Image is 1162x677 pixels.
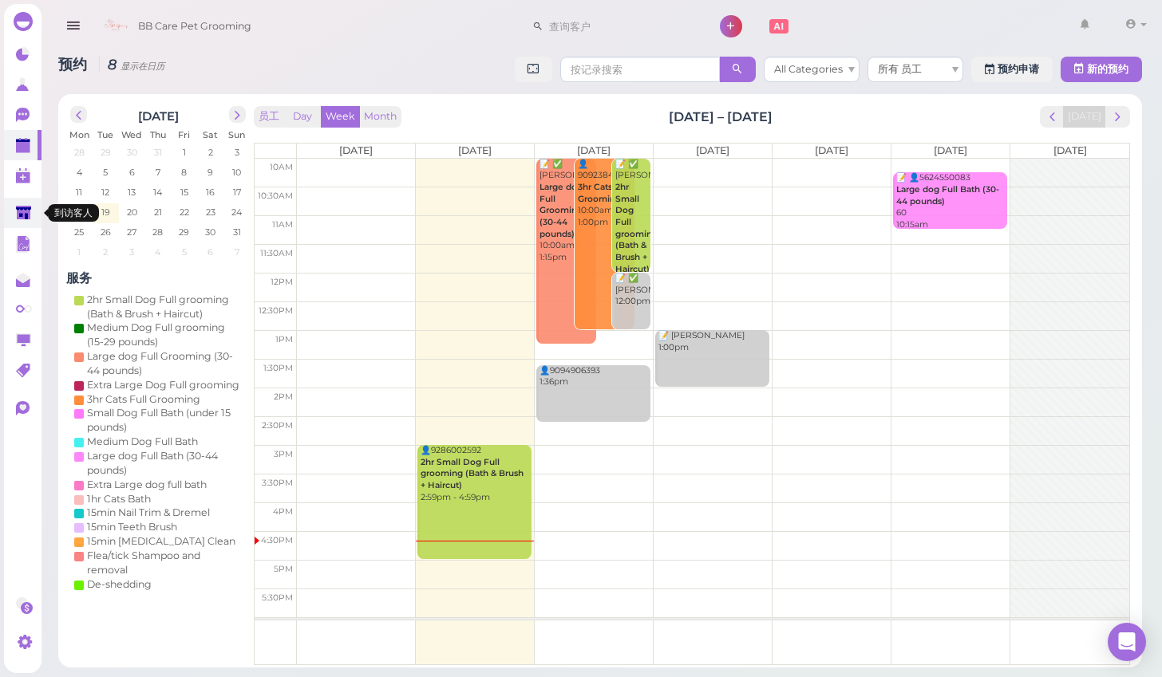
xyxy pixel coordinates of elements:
span: 17 [231,185,243,199]
input: 按记录搜索 [560,57,720,82]
span: 29 [177,225,191,239]
div: 15min Nail Trim & Dremel [87,506,210,520]
div: 📝 [PERSON_NAME] 1:00pm [658,330,769,353]
div: Flea/tick Shampoo and removal [87,549,242,577]
span: [DATE] [934,144,967,156]
span: 5:30pm [262,592,293,603]
span: Sun [228,129,245,140]
span: 2 [207,145,215,159]
span: 10 [231,165,243,179]
span: [DATE] [815,144,848,156]
div: Extra Large dog full bath [87,478,207,492]
span: 3:30pm [262,478,293,488]
span: [DATE] [339,144,373,156]
div: 2hr Small Dog Full grooming (Bath & Brush + Haircut) [87,293,242,321]
span: 20 [125,205,139,219]
button: [DATE] [1063,106,1106,128]
input: 查询客户 [543,14,698,39]
div: 👤9286002592 2:59pm - 4:59pm [420,445,531,503]
span: 22 [178,205,191,219]
div: Medium Dog Full grooming (15-29 pounds) [87,321,242,349]
span: 30 [204,225,217,239]
div: 到访客人 [48,204,99,222]
b: Large dog Full Grooming (30-44 pounds) [539,182,583,239]
span: 29 [99,145,113,159]
small: 显示在日历 [121,61,164,72]
span: Thu [150,129,166,140]
span: 6 [128,165,136,179]
span: 26 [99,225,113,239]
span: 25 [73,225,85,239]
span: Tue [97,129,113,140]
span: Sat [203,129,218,140]
span: 1 [76,245,82,259]
span: 16 [204,185,216,199]
span: Fri [178,129,190,140]
span: 3 [233,145,241,159]
span: 所有 员工 [878,63,922,75]
h4: 服务 [66,270,250,285]
span: 1:30pm [263,363,293,373]
span: [DATE] [696,144,729,156]
span: 2:30pm [262,420,293,431]
span: 30 [125,145,139,159]
span: 19 [100,205,112,219]
i: 8 [99,56,164,73]
span: 5 [101,165,109,179]
button: Month [359,106,401,128]
span: 15 [179,185,190,199]
span: 14 [152,185,164,199]
div: Medium Dog Full Bath [87,435,198,449]
b: Large dog Full Bath (30-44 pounds) [896,184,999,207]
span: Wed [121,129,142,140]
div: 1hr Cats Bath [87,492,151,506]
h2: [DATE] [138,106,179,124]
b: 2hr Small Dog Full grooming (Bath & Brush + Haircut) [615,182,658,274]
span: 10am [270,162,293,172]
span: 4:30pm [261,535,293,545]
a: 预约申请 [971,57,1053,82]
span: 10:30am [258,191,293,201]
button: Week [321,106,360,128]
span: 28 [151,225,164,239]
span: 12pm [271,277,293,287]
div: 15min Teeth Brush [87,520,177,534]
span: 8 [180,165,188,179]
h2: [DATE] – [DATE] [669,108,773,126]
div: Large dog Full Grooming (30-44 pounds) [87,349,242,378]
button: 新的预约 [1061,57,1142,82]
div: 📝 ✅ [PERSON_NAME] 10:00am - 1:15pm [539,159,596,264]
button: prev [1040,106,1065,128]
span: 31 [152,145,164,159]
div: 👤9094906393 1:36pm [539,365,650,388]
span: 24 [230,205,243,219]
span: 11am [272,219,293,230]
span: 27 [125,225,138,239]
span: Mon [69,129,89,140]
b: 2hr Small Dog Full grooming (Bath & Brush + Haircut) [421,457,524,490]
span: 6 [206,245,215,259]
div: Extra Large Dog Full grooming [87,378,239,392]
span: 4 [153,245,162,259]
span: 23 [204,205,217,219]
div: Large dog Full Bath (30-44 pounds) [87,449,242,478]
span: 12:30pm [259,305,293,316]
span: 3 [128,245,136,259]
div: Small Dog Full Bath (under 15 pounds) [87,406,242,435]
div: 📝 ✅ [PERSON_NAME] 10:00am - 12:00pm [615,159,650,311]
span: 4pm [273,506,293,517]
button: prev [70,106,87,123]
span: 28 [73,145,86,159]
span: 21 [152,205,164,219]
button: next [1105,106,1130,128]
span: 13 [126,185,137,199]
div: 👤9092384759 10:00am - 1:00pm [577,159,634,229]
span: 11 [74,185,84,199]
span: [DATE] [577,144,611,156]
span: [DATE] [1053,144,1087,156]
span: [DATE] [458,144,492,156]
span: 11:30am [260,248,293,258]
span: 5pm [274,564,293,574]
span: 2 [101,245,109,259]
div: Open Intercom Messenger [1108,623,1146,661]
